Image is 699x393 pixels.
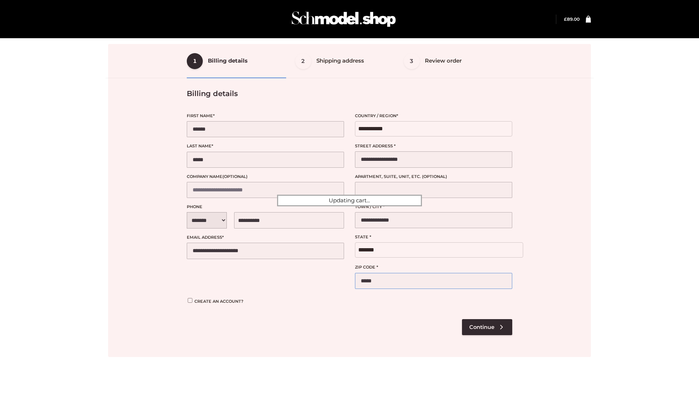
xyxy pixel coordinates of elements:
bdi: 89.00 [564,16,580,22]
img: Schmodel Admin 964 [289,5,398,33]
span: £ [564,16,567,22]
div: Updating cart... [277,195,422,206]
a: £89.00 [564,16,580,22]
